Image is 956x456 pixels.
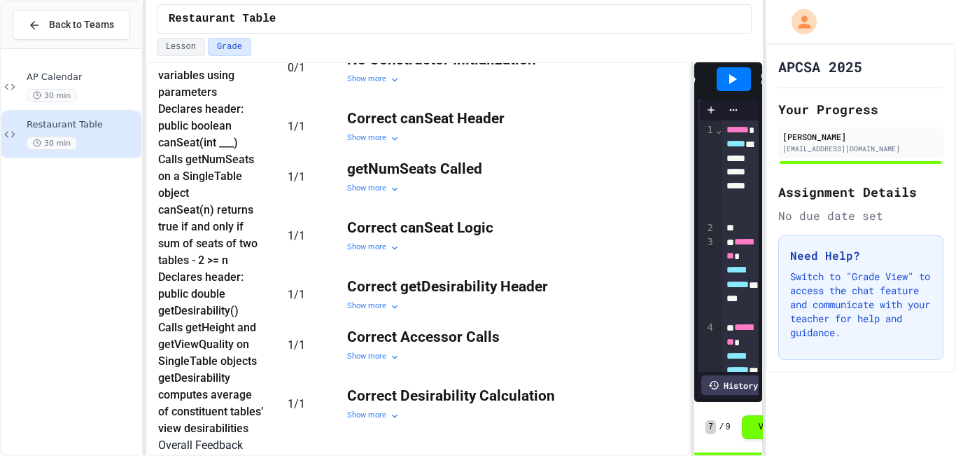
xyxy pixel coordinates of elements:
[158,34,263,101] div: Constructor initializes instance variables using parameters
[288,228,294,242] span: 1
[158,437,678,454] h6: Overall Feedback
[782,130,939,143] div: [PERSON_NAME]
[698,235,715,322] div: 3
[288,396,294,410] span: 1
[294,287,305,300] span: / 1
[347,160,482,177] strong: getNumSeats Called
[778,207,943,224] div: No due date set
[782,144,939,154] div: [EMAIL_ADDRESS][DOMAIN_NAME]
[742,415,826,439] button: View grade
[49,18,114,32] span: Back to Teams
[294,338,305,351] span: / 1
[294,60,305,74] span: / 1
[347,300,636,312] div: Show more
[777,6,820,38] div: My Account
[347,132,636,144] div: Show more
[158,202,263,269] div: canSeat(n) returns true if and only if sum of seats of two tables - 2 >= n
[294,170,305,183] span: / 1
[288,287,294,300] span: 1
[347,351,636,363] div: Show more
[158,370,263,437] div: getDesirability computes average of constituent tables’ view desirabilities
[157,38,205,56] button: Lesson
[778,99,943,119] h2: Your Progress
[790,247,932,264] h3: Need Help?
[698,321,715,407] div: 4
[158,101,263,151] div: Declares header: public boolean canSeat(int ___)
[288,119,294,132] span: 1
[790,270,932,340] p: Switch to "Grade View" to access the chat feature and communicate with your teacher for help and ...
[698,99,780,120] div: Main.java
[698,123,715,221] div: 1
[27,71,139,83] span: AP Calendar
[719,422,724,433] span: /
[158,269,263,319] div: Declares header: public double getDesirability()
[158,319,263,370] div: Calls getHeight and getViewQuality on SingleTable objects
[347,387,555,404] strong: Correct Desirability Calculation
[27,119,139,131] span: Restaurant Table
[288,338,294,351] span: 1
[705,420,716,434] span: 7
[347,242,636,254] div: Show more
[294,396,305,410] span: / 1
[288,60,294,74] span: 0
[715,124,722,135] span: Fold line
[778,57,862,76] h1: APCSA 2025
[27,89,77,102] span: 30 min
[169,11,276,27] span: Restaurant Table
[347,74,636,85] div: Show more
[208,38,251,56] button: Grade
[778,182,943,202] h2: Assignment Details
[698,221,715,235] div: 2
[27,137,77,150] span: 30 min
[347,410,636,422] div: Show more
[288,170,294,183] span: 1
[726,422,731,433] span: 9
[158,151,263,202] div: Calls getNumSeats on a SingleTable object
[347,110,505,127] strong: Correct canSeat Header
[294,119,305,132] span: / 1
[13,10,130,40] button: Back to Teams
[347,329,500,345] strong: Correct Accessor Calls
[698,103,762,118] div: Main.java
[347,219,493,236] strong: Correct canSeat Logic
[294,228,305,242] span: / 1
[701,375,765,395] div: History
[347,278,548,295] strong: Correct getDesirability Header
[347,183,636,195] div: Show more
